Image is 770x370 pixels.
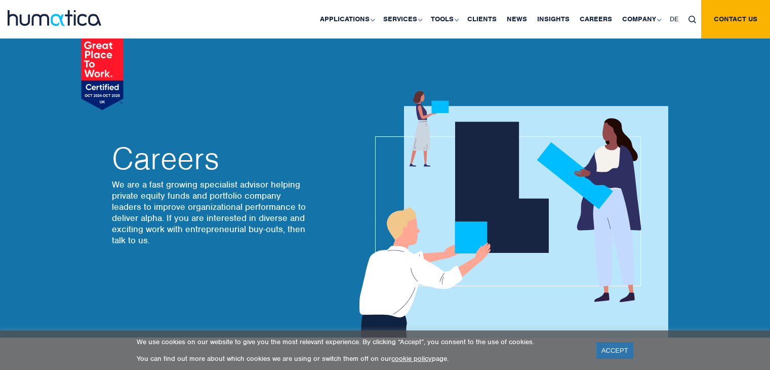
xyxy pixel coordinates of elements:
[670,15,678,23] span: DE
[112,179,309,246] p: We are a fast growing specialist advisor helping private equity funds and portfolio company leade...
[8,10,101,26] img: logo
[112,143,309,174] h2: Careers
[688,16,696,23] img: search_icon
[350,91,668,338] img: about_banner1
[391,354,432,363] a: cookie policy
[137,354,584,363] p: You can find out more about which cookies we are using or switch them off on our page.
[137,338,584,346] p: We use cookies on our website to give you the most relevant experience. By clicking “Accept”, you...
[596,342,633,359] a: ACCEPT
